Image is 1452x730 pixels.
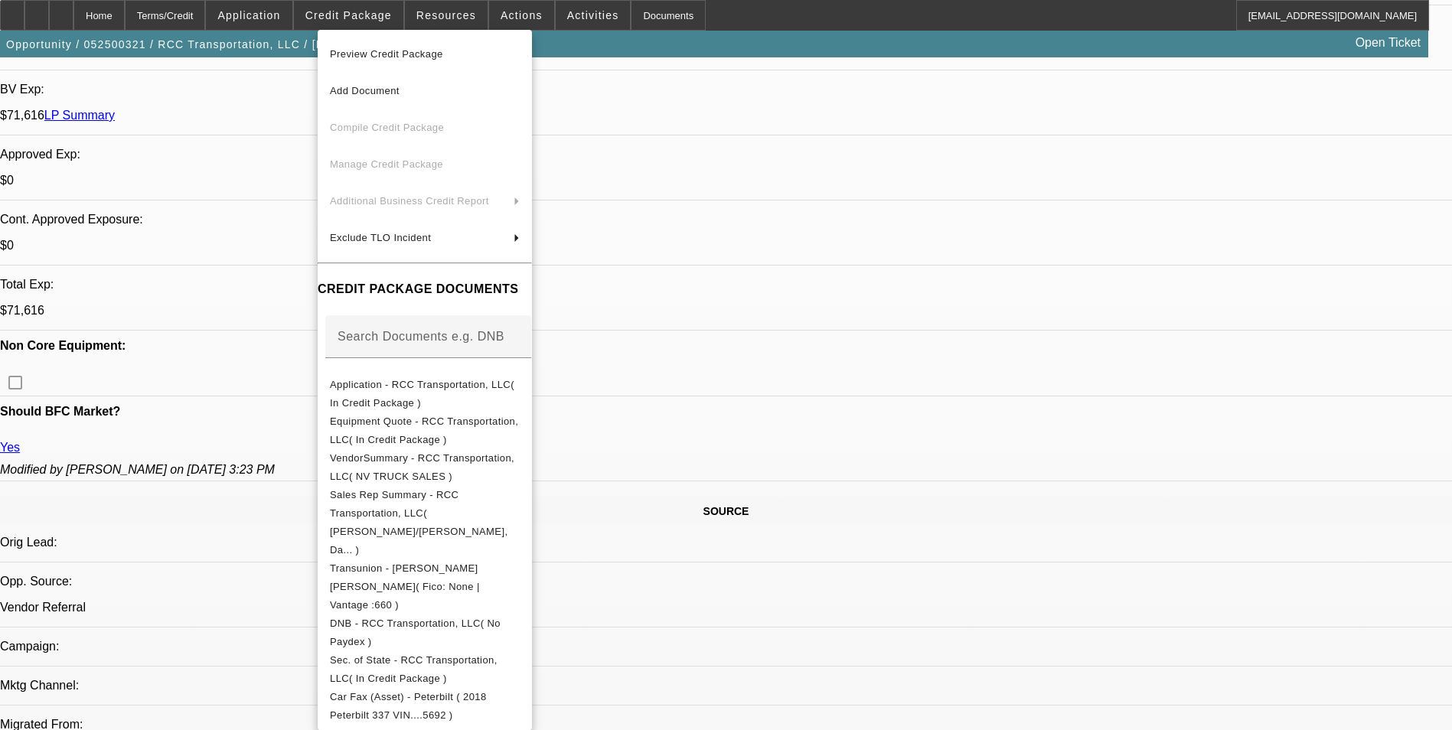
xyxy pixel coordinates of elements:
[330,85,400,96] span: Add Document
[330,232,431,243] span: Exclude TLO Incident
[330,562,480,611] span: Transunion - [PERSON_NAME] [PERSON_NAME]( Fico: None | Vantage :660 )
[330,48,443,60] span: Preview Credit Package
[318,651,532,688] button: Sec. of State - RCC Transportation, LLC( In Credit Package )
[330,379,514,409] span: Application - RCC Transportation, LLC( In Credit Package )
[330,489,507,556] span: Sales Rep Summary - RCC Transportation, LLC( [PERSON_NAME]/[PERSON_NAME], Da... )
[318,449,532,486] button: VendorSummary - RCC Transportation, LLC( NV TRUCK SALES )
[318,486,532,559] button: Sales Rep Summary - RCC Transportation, LLC( Llamas, Adrian/Fiumetto, Da... )
[330,691,487,721] span: Car Fax (Asset) - Peterbilt ( 2018 Peterbilt 337 VIN....5692 )
[318,688,532,725] button: Car Fax (Asset) - Peterbilt ( 2018 Peterbilt 337 VIN....5692 )
[318,559,532,614] button: Transunion - Carbajal Cortes, Raul( Fico: None | Vantage :660 )
[318,614,532,651] button: DNB - RCC Transportation, LLC( No Paydex )
[318,376,532,412] button: Application - RCC Transportation, LLC( In Credit Package )
[318,412,532,449] button: Equipment Quote - RCC Transportation, LLC( In Credit Package )
[330,416,518,445] span: Equipment Quote - RCC Transportation, LLC( In Credit Package )
[330,618,501,647] span: DNB - RCC Transportation, LLC( No Paydex )
[330,452,514,482] span: VendorSummary - RCC Transportation, LLC( NV TRUCK SALES )
[318,280,532,298] h4: CREDIT PACKAGE DOCUMENTS
[338,330,504,343] mat-label: Search Documents e.g. DNB
[330,654,498,684] span: Sec. of State - RCC Transportation, LLC( In Credit Package )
